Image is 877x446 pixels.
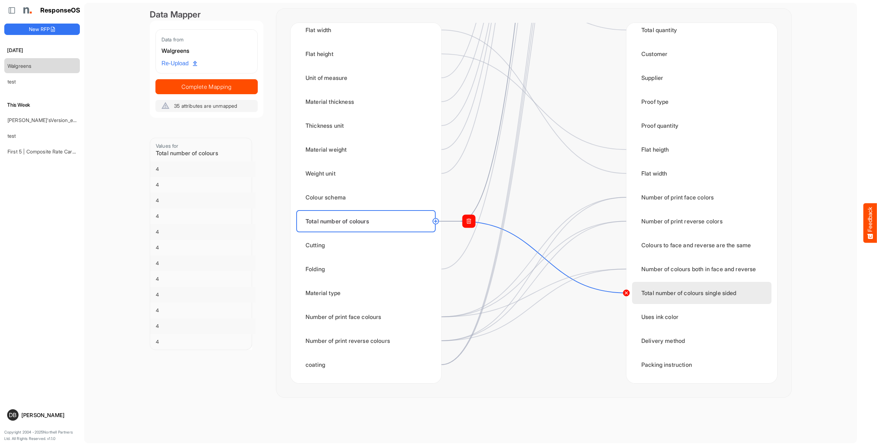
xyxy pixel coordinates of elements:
[296,115,436,137] div: Thickness unit
[296,186,436,208] div: Colour schema
[296,67,436,89] div: Unit of measure
[7,63,31,69] a: Walgreens
[632,258,771,280] div: Number of colours both in face and reverse
[296,330,436,352] div: Number of print reverse colours
[632,67,771,89] div: Supplier
[632,91,771,113] div: Proof type
[7,133,16,139] a: test
[632,43,771,65] div: Customer
[156,291,250,298] div: 4
[296,258,436,280] div: Folding
[7,117,141,123] a: [PERSON_NAME]'sVersion_e2e-test-file_20250604_111803
[4,46,80,54] h6: [DATE]
[156,307,250,314] div: 4
[156,244,250,251] div: 4
[156,149,218,157] span: Total number of colours
[155,79,258,94] button: Complete Mapping
[21,412,77,418] div: [PERSON_NAME]
[296,19,436,41] div: Flat width
[632,234,771,256] div: Colours to face and reverse are the same
[156,197,250,204] div: 4
[7,78,16,85] a: test
[296,282,436,304] div: Material type
[156,181,250,188] div: 4
[4,24,80,35] button: New RFP
[40,7,81,14] h1: ResponseOS
[632,354,771,376] div: Packing instruction
[7,148,92,154] a: First 5 | Composite Rate Card [DATE]
[156,228,250,235] div: 4
[159,57,200,70] a: Re-Upload
[156,82,257,92] span: Complete Mapping
[296,138,436,161] div: Material weight
[632,162,771,184] div: Flat width
[156,143,179,149] span: Values for
[156,275,250,283] div: 4
[156,323,250,330] div: 4
[632,186,771,208] div: Number of print face colors
[296,210,436,232] div: Total number of colours
[296,306,436,328] div: Number of print face colours
[296,234,436,256] div: Cutting
[4,101,80,109] h6: This Week
[161,46,252,56] div: Walgreens
[632,19,771,41] div: Total quantity
[20,3,34,17] img: Northell
[150,9,263,21] div: Data Mapper
[632,330,771,352] div: Delivery method
[4,429,80,442] p: Copyright 2004 - 2025 Northell Partners Ltd. All Rights Reserved. v 1.1.0
[632,138,771,161] div: Flat heigth
[632,282,771,304] div: Total number of colours single sided
[632,306,771,328] div: Uses ink color
[632,115,771,137] div: Proof quantity
[9,412,16,418] span: DB
[174,103,237,109] span: 35 attributes are unmapped
[161,35,252,44] div: Data from
[863,203,877,243] button: Feedback
[161,59,197,68] span: Re-Upload
[296,162,436,184] div: Weight unit
[296,354,436,376] div: coating
[296,43,436,65] div: Flat height
[156,213,250,220] div: 4
[156,338,250,345] div: 4
[296,91,436,113] div: Material thickness
[156,166,250,173] div: 4
[632,210,771,232] div: Number of print reverse colors
[156,260,250,267] div: 4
